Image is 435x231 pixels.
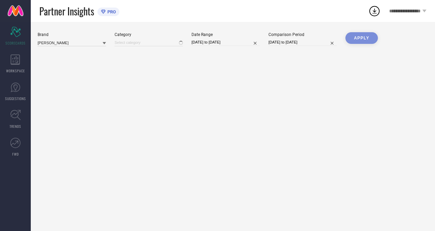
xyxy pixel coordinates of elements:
[10,124,21,129] span: TRENDS
[12,151,19,157] span: FWD
[6,68,25,73] span: WORKSPACE
[268,39,337,46] input: Select comparison period
[38,32,106,37] div: Brand
[192,32,260,37] div: Date Range
[368,5,381,17] div: Open download list
[192,39,260,46] input: Select date range
[5,40,26,46] span: SCORECARDS
[115,32,183,37] div: Category
[5,96,26,101] span: SUGGESTIONS
[106,9,116,14] span: PRO
[39,4,94,18] span: Partner Insights
[268,32,337,37] div: Comparison Period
